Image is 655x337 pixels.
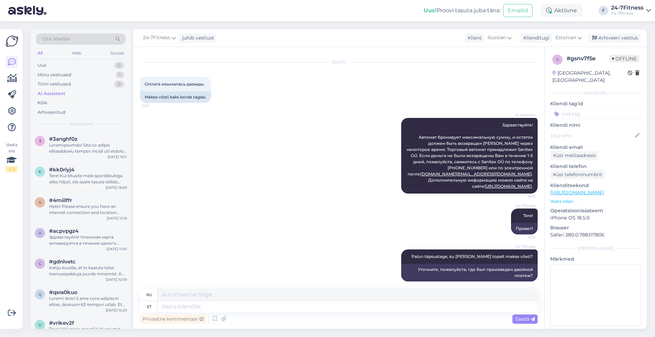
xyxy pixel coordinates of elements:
[39,322,41,327] span: v
[49,289,77,295] span: #qsra0kuo
[142,103,168,108] span: 16:31
[49,295,127,308] div: Loremi dolo! S ame cons adipiscin elitse, doeiusm 63-tempori utlab. Et dolore magnaaliqu 17-enima...
[38,72,71,78] div: Minu vestlused
[515,316,535,322] span: Saada
[145,81,205,87] span: Оплата изымалась дважды.
[550,182,641,189] p: Klienditeekond
[38,81,71,88] div: Tiimi vestlused
[588,33,641,43] div: Arhiveeri vestlus
[69,121,93,127] span: AI Assistent
[550,245,641,251] div: [PERSON_NAME]
[39,138,41,143] span: 3
[609,55,639,62] span: Offline
[147,301,151,312] div: et
[39,169,42,174] span: k
[143,34,170,42] span: 24-7Fitness
[49,228,78,234] span: #acpvpgz4
[552,70,628,84] div: [GEOGRAPHIC_DATA], [GEOGRAPHIC_DATA]
[611,5,651,16] a: 24-7Fitness24-7fitness
[550,144,641,151] p: Kliendi email
[38,62,46,69] div: Uus
[420,171,532,177] a: [DOMAIN_NAME][EMAIL_ADDRESS][DOMAIN_NAME]
[49,203,127,216] div: Hello! Please ensure you have an internet connection and location services enabled for the 24-7Fi...
[146,289,152,301] div: ru
[599,6,608,15] div: F
[424,7,437,14] b: Uus!
[114,81,124,88] div: 0
[550,170,605,179] div: Küsi telefoninumbrit
[511,223,538,234] div: Привет!
[39,230,42,235] span: a
[107,154,127,159] div: [DATE] 16:11
[510,203,536,208] span: 24-7Fitness
[550,231,641,239] p: Safari 380.0.788317806
[521,34,550,42] div: Klienditugi
[49,142,127,154] div: Loremipsumdo! Sita co adipis elitseddoeiu tempor Incidi utl etdolor magnaa, enimadmini, veniamq n...
[556,57,559,62] span: g
[49,234,127,246] div: Здравствуйте! Членская карта активируется в течение одного рабочего дня после получения платежа и...
[550,122,641,129] p: Kliendi nimi
[114,62,124,69] div: 0
[107,216,127,221] div: [DATE] 12:19
[550,151,599,160] div: Küsi meiliaadressi
[49,259,76,265] span: #gdnlvetc
[49,136,77,142] span: #3anghf0z
[555,34,576,42] span: Estonian
[487,34,506,42] span: Russian
[550,198,641,204] p: Vaata edasi ...
[510,112,536,118] span: AI Assistent
[116,72,124,78] div: 1
[550,90,641,96] div: Kliendi info
[5,142,18,172] div: Vaata siia
[550,224,641,231] p: Brauser
[106,308,127,313] div: [DATE] 10:29
[109,49,126,58] div: Socials
[39,261,42,266] span: g
[5,166,18,172] div: 2 / 3
[401,264,538,281] div: Уточните, пожалуйста, где был произведен двойной платеж?
[550,109,641,119] input: Lisa tag
[465,34,482,42] div: Klient
[42,35,70,43] span: Otsi kliente
[38,90,65,97] div: AI Assistent
[550,214,641,221] p: iPhone OS 18.5.0
[179,34,214,42] div: juhib vestlust
[38,109,65,116] div: Arhiveeritud
[49,167,74,173] span: #kk0riyj4
[106,277,127,282] div: [DATE] 10:39
[611,5,643,11] div: 24-7Fitness
[49,265,127,277] div: Kahju kuulda, et te kaalute teise teenusepakkuja juurde minemist. Kui teil on küsimusi meie teenu...
[140,315,206,324] div: Privaatne kommentaar
[106,246,127,251] div: [DATE] 11:50
[424,6,500,15] div: Proovi tasuta juba täna:
[106,185,127,190] div: [DATE] 16:09
[550,163,641,170] p: Kliendi telefon
[484,184,532,189] a: [URL][DOMAIN_NAME]
[49,320,74,326] span: #vrikev2f
[523,213,533,218] span: Tere!
[510,282,536,287] span: 16:33
[510,235,536,240] span: 16:32
[551,132,634,139] input: Lisa nimi
[71,49,83,58] div: Web
[49,197,72,203] span: #4miilffr
[140,59,538,65] div: [DATE]
[611,11,643,16] div: 24-7fitness
[567,55,609,63] div: # gsnv7f5e
[550,207,641,214] p: Operatsioonisüsteem
[38,292,42,297] span: q
[510,194,536,199] span: 16:31
[407,122,534,189] span: Здравствуйте! Автомат бронирует максимальную сумму, и остаток должен быть возвращен [PERSON_NAME]...
[503,4,533,17] button: Emailid
[49,173,127,185] div: Tere! Kui liitusite meie spordiklubiga alles hiljuti, siis saate tasuta tellida plastikust kliend...
[550,256,641,263] p: Märkmed
[38,99,47,106] div: Kõik
[550,189,604,196] a: [URL][DOMAIN_NAME]
[411,254,533,259] span: Palun täpsustage, ku [PERSON_NAME] topelt makse võeti?
[5,35,18,48] img: Askly Logo
[510,244,536,249] span: 24-7Fitness
[550,100,641,107] p: Kliendi tag'id
[39,200,41,205] span: 4
[140,91,211,103] div: Makse võeti kaks korda tagasi.
[36,49,44,58] div: All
